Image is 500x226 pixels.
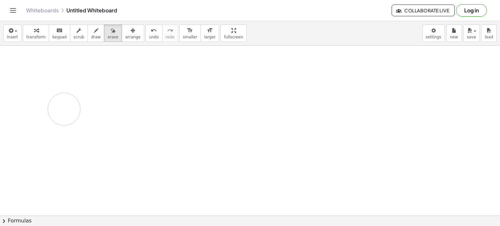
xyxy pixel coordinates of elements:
button: load [481,24,497,42]
button: Toggle navigation [8,5,18,16]
span: larger [204,35,215,39]
span: arrange [125,35,141,39]
span: smaller [183,35,197,39]
button: redoredo [162,24,178,42]
span: save [467,35,476,39]
span: Collaborate Live [397,7,449,13]
button: transform [23,24,49,42]
span: settings [426,35,441,39]
i: redo [167,27,173,34]
span: erase [107,35,118,39]
button: erase [104,24,122,42]
button: fullscreen [220,24,246,42]
button: draw [88,24,104,42]
span: draw [91,35,101,39]
span: redo [166,35,174,39]
button: arrange [122,24,144,42]
button: scrub [70,24,88,42]
i: keyboard [56,27,62,34]
button: format_sizesmaller [179,24,201,42]
i: format_size [207,27,213,34]
button: save [463,24,480,42]
a: Whiteboards [26,7,59,14]
span: transform [26,35,46,39]
span: undo [149,35,159,39]
i: format_size [187,27,193,34]
button: undoundo [146,24,162,42]
span: fullscreen [224,35,243,39]
button: settings [422,24,445,42]
span: scrub [74,35,84,39]
span: keypad [52,35,67,39]
i: undo [151,27,157,34]
span: load [485,35,493,39]
button: Log in [456,4,487,17]
span: insert [7,35,18,39]
button: keyboardkeypad [49,24,70,42]
button: format_sizelarger [201,24,219,42]
span: new [450,35,458,39]
button: new [446,24,462,42]
button: insert [3,24,21,42]
button: Collaborate Live [392,5,455,16]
